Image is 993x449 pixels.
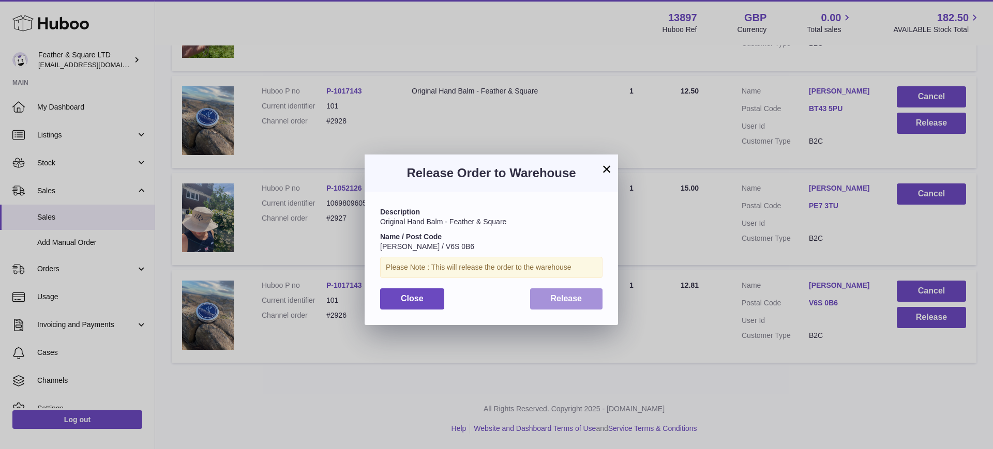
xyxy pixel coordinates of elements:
[551,294,582,303] span: Release
[380,233,442,241] strong: Name / Post Code
[380,257,603,278] div: Please Note : This will release the order to the warehouse
[530,288,603,309] button: Release
[401,294,424,303] span: Close
[380,208,420,216] strong: Description
[600,163,613,175] button: ×
[380,165,603,181] h3: Release Order to Warehouse
[380,218,506,226] span: Original Hand Balm - Feather & Square
[380,288,444,309] button: Close
[380,242,474,251] span: [PERSON_NAME] / V6S 0B6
